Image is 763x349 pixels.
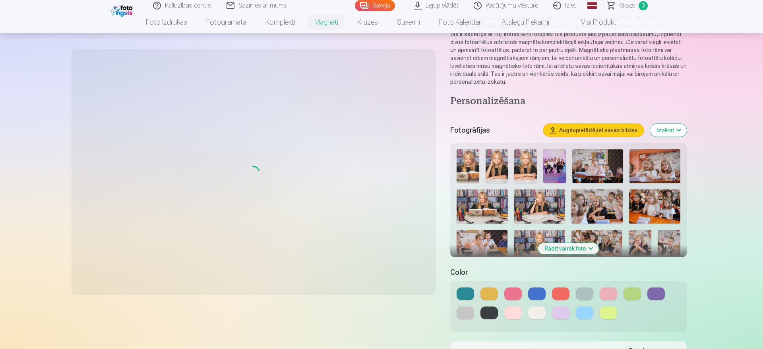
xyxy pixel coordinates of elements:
h5: Color [450,267,687,278]
h4: Personalizēšana [450,95,687,108]
a: Suvenīri [387,11,430,33]
a: Visi produkti [559,11,627,33]
span: 3 [639,1,648,10]
p: Saglabājiet savas vērtīgās atmiņas ar mūsu magnētisko plastmasas foto rāmi. Rāmis ir pieejams daž... [450,14,687,86]
img: /fa1 [110,3,135,17]
button: Rādīt vairāk foto [538,243,599,254]
a: Komplekti [256,11,305,33]
button: Izvērst [650,124,687,137]
a: Atslēgu piekariņi [492,11,559,33]
h5: Fotogrāfijas [450,125,537,136]
button: Augšupielādējiet savas bildes [543,124,644,137]
a: Magnēti [305,11,348,33]
a: Fotogrāmata [197,11,256,33]
a: Foto izdrukas [136,11,197,33]
a: Foto kalendāri [430,11,492,33]
span: Grozs [619,1,635,10]
a: Krūzes [348,11,387,33]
